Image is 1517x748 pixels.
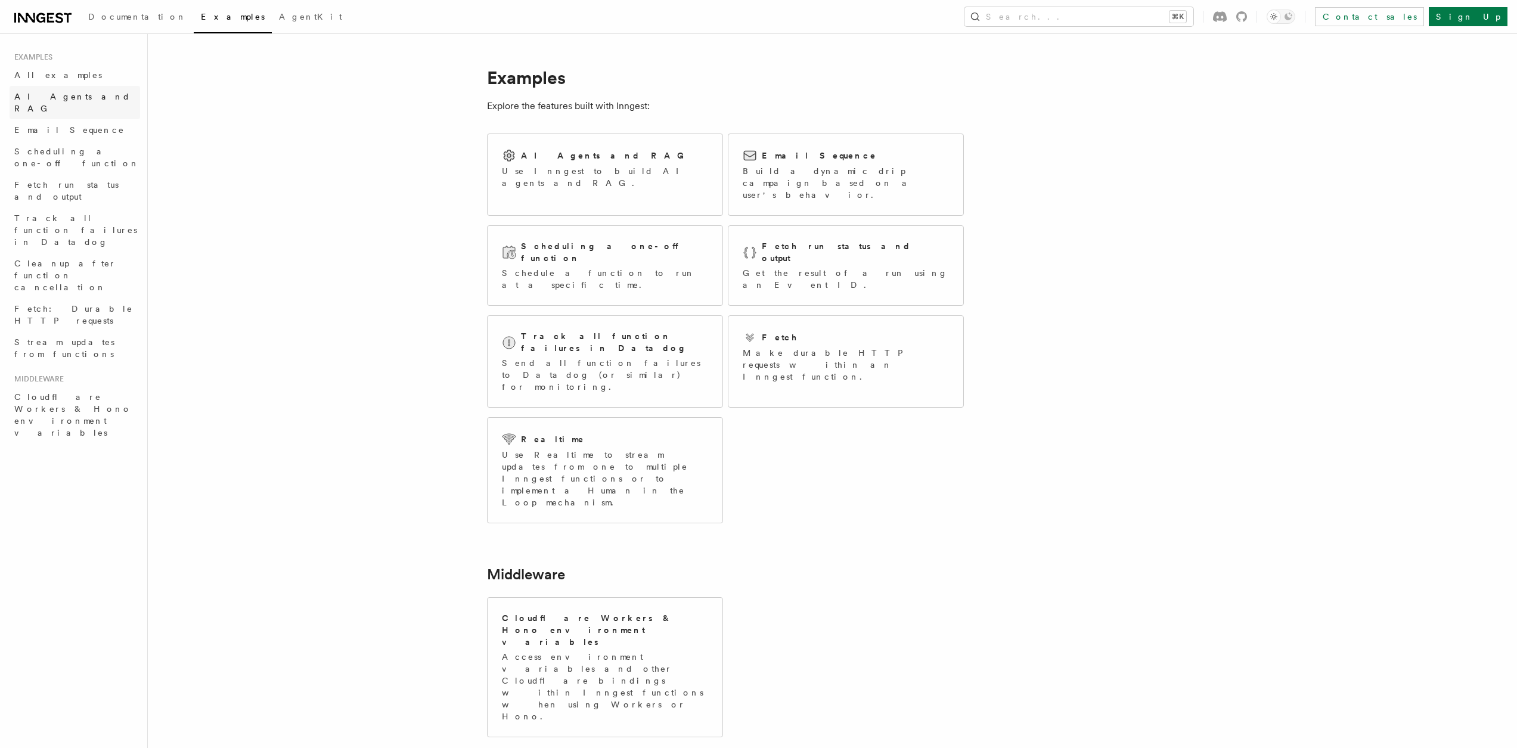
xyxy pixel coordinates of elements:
[10,374,64,384] span: Middleware
[521,150,690,162] h2: AI Agents and RAG
[1429,7,1507,26] a: Sign Up
[964,7,1193,26] button: Search...⌘K
[521,330,708,354] h2: Track all function failures in Datadog
[10,174,140,207] a: Fetch run status and output
[14,147,139,168] span: Scheduling a one-off function
[743,347,949,383] p: Make durable HTTP requests within an Inngest function.
[10,141,140,174] a: Scheduling a one-off function
[272,4,349,32] a: AgentKit
[728,315,964,408] a: FetchMake durable HTTP requests within an Inngest function.
[10,52,52,62] span: Examples
[14,392,132,437] span: Cloudflare Workers & Hono environment variables
[728,225,964,306] a: Fetch run status and outputGet the result of a run using an Event ID.
[1315,7,1424,26] a: Contact sales
[743,165,949,201] p: Build a dynamic drip campaign based on a user's behavior.
[521,433,585,445] h2: Realtime
[762,331,798,343] h2: Fetch
[10,119,140,141] a: Email Sequence
[502,267,708,291] p: Schedule a function to run at a specific time.
[762,240,949,264] h2: Fetch run status and output
[502,612,708,648] h2: Cloudflare Workers & Hono environment variables
[194,4,272,33] a: Examples
[487,67,964,88] h1: Examples
[487,225,723,306] a: Scheduling a one-off functionSchedule a function to run at a specific time.
[14,125,125,135] span: Email Sequence
[88,12,187,21] span: Documentation
[10,298,140,331] a: Fetch: Durable HTTP requests
[14,337,114,359] span: Stream updates from functions
[201,12,265,21] span: Examples
[14,259,116,292] span: Cleanup after function cancellation
[728,134,964,216] a: Email SequenceBuild a dynamic drip campaign based on a user's behavior.
[14,213,137,247] span: Track all function failures in Datadog
[10,86,140,119] a: AI Agents and RAG
[10,386,140,443] a: Cloudflare Workers & Hono environment variables
[487,98,964,114] p: Explore the features built with Inngest:
[487,134,723,216] a: AI Agents and RAGUse Inngest to build AI agents and RAG.
[10,64,140,86] a: All examples
[14,70,102,80] span: All examples
[487,417,723,523] a: RealtimeUse Realtime to stream updates from one to multiple Inngest functions or to implement a H...
[487,597,723,737] a: Cloudflare Workers & Hono environment variablesAccess environment variables and other Cloudflare ...
[279,12,342,21] span: AgentKit
[10,253,140,298] a: Cleanup after function cancellation
[502,357,708,393] p: Send all function failures to Datadog (or similar) for monitoring.
[743,267,949,291] p: Get the result of a run using an Event ID.
[10,331,140,365] a: Stream updates from functions
[14,180,119,201] span: Fetch run status and output
[81,4,194,32] a: Documentation
[502,165,708,189] p: Use Inngest to build AI agents and RAG.
[762,150,877,162] h2: Email Sequence
[1169,11,1186,23] kbd: ⌘K
[1267,10,1295,24] button: Toggle dark mode
[487,566,565,583] a: Middleware
[502,651,708,722] p: Access environment variables and other Cloudflare bindings within Inngest functions when using Wo...
[14,92,131,113] span: AI Agents and RAG
[487,315,723,408] a: Track all function failures in DatadogSend all function failures to Datadog (or similar) for moni...
[10,207,140,253] a: Track all function failures in Datadog
[502,449,708,508] p: Use Realtime to stream updates from one to multiple Inngest functions or to implement a Human in ...
[521,240,708,264] h2: Scheduling a one-off function
[14,304,133,325] span: Fetch: Durable HTTP requests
